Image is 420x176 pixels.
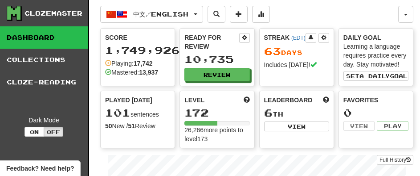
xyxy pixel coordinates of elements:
[184,126,249,143] div: 26,266 more points to level 173
[291,35,306,41] a: (EDT)
[377,155,413,165] a: Full History
[264,45,281,57] span: 63
[359,73,390,79] span: a daily
[184,33,239,51] div: Ready for Review
[377,121,408,131] button: Play
[6,164,74,173] span: Open feedback widget
[24,9,82,18] div: Clozemaster
[252,6,270,23] button: More stats
[7,116,81,125] div: Dark Mode
[105,33,170,42] div: Score
[264,96,313,105] span: Leaderboard
[133,10,188,18] span: 中文 / English
[105,45,170,56] div: 1,749,926
[44,127,63,137] button: Off
[105,96,152,105] span: Played [DATE]
[128,122,135,130] strong: 51
[100,6,203,23] button: 中文/English
[24,127,44,137] button: On
[343,107,408,118] div: 0
[184,107,249,118] div: 172
[264,122,329,131] button: View
[105,106,130,119] span: 101
[139,69,158,76] strong: 13,937
[105,68,158,77] div: Mastered:
[343,121,375,131] button: View
[264,60,329,69] div: Includes [DATE]!
[264,46,329,57] div: Day s
[208,6,225,23] button: Search sentences
[343,33,408,42] div: Daily Goal
[343,42,408,69] div: Learning a language requires practice every day. Stay motivated!
[230,6,248,23] button: Add sentence to collection
[184,96,204,105] span: Level
[105,59,153,68] div: Playing:
[184,68,249,81] button: Review
[264,107,329,119] div: th
[134,60,153,67] strong: 17,742
[343,96,408,105] div: Favorites
[105,122,112,130] strong: 50
[343,71,408,81] button: Seta dailygoal
[105,122,170,130] div: New / Review
[264,106,273,119] span: 6
[264,33,306,42] div: Streak
[105,107,170,119] div: sentences
[184,54,249,65] div: 10,735
[244,96,250,105] span: Score more points to level up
